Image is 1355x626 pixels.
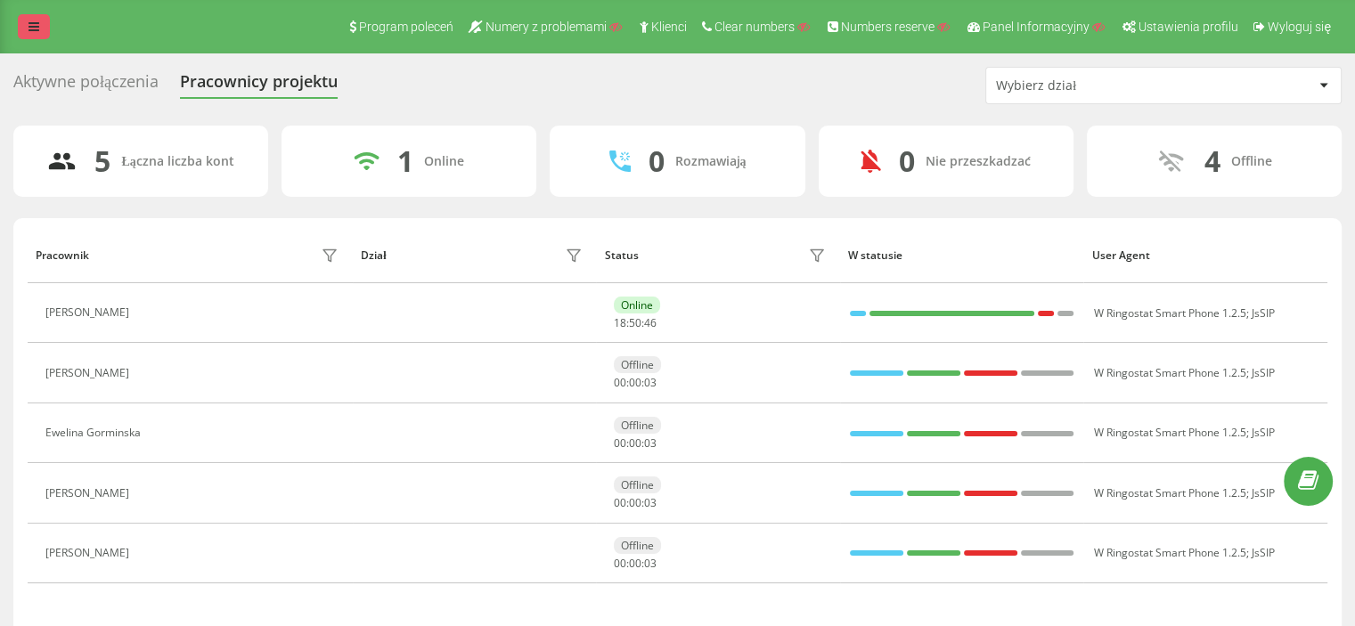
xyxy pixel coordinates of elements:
span: 03 [644,495,657,510]
span: Klienci [651,20,687,34]
div: 4 [1204,144,1220,178]
div: Offline [614,356,661,373]
span: Panel Informacyjny [983,20,1090,34]
span: JsSIP [1251,365,1274,380]
span: 00 [614,375,626,390]
div: Online [424,154,464,169]
div: User Agent [1092,249,1319,262]
div: [PERSON_NAME] [45,367,134,379]
span: 18 [614,315,626,330]
span: JsSIP [1251,305,1274,321]
span: Numbers reserve [841,20,935,34]
span: 03 [644,435,657,451]
div: Offline [614,476,661,493]
div: Offline [1230,154,1271,169]
span: W Ringostat Smart Phone 1.2.5 [1093,365,1245,380]
span: Program poleceń [359,20,453,34]
div: Nie przeszkadzać [926,154,1031,169]
span: 00 [614,495,626,510]
div: Wybierz dział [996,78,1209,93]
div: : : [614,317,657,329]
span: 00 [629,435,641,451]
span: W Ringostat Smart Phone 1.2.5 [1093,485,1245,500]
span: 50 [629,315,641,330]
div: : : [614,377,657,389]
div: 5 [94,144,110,178]
span: 00 [614,556,626,571]
span: W Ringostat Smart Phone 1.2.5 [1093,425,1245,440]
span: JsSIP [1251,545,1274,560]
div: Status [605,249,639,262]
div: Offline [614,417,661,434]
span: W Ringostat Smart Phone 1.2.5 [1093,305,1245,321]
div: 0 [899,144,915,178]
div: [PERSON_NAME] [45,306,134,319]
span: 03 [644,375,657,390]
div: W statusie [848,249,1075,262]
span: 00 [629,556,641,571]
div: 1 [397,144,413,178]
div: [PERSON_NAME] [45,547,134,559]
div: Rozmawiają [675,154,747,169]
div: Ewelina Gorminska [45,427,145,439]
span: JsSIP [1251,485,1274,500]
span: 46 [644,315,657,330]
div: 0 [649,144,665,178]
span: 00 [614,435,626,451]
span: Clear numbers [714,20,795,34]
div: Łączna liczba kont [121,154,233,169]
span: Numery z problemami [486,20,607,34]
span: Ustawienia profilu [1139,20,1238,34]
div: Aktywne połączenia [13,72,159,100]
span: W Ringostat Smart Phone 1.2.5 [1093,545,1245,560]
span: JsSIP [1251,425,1274,440]
span: 00 [629,495,641,510]
div: [PERSON_NAME] [45,487,134,500]
span: 00 [629,375,641,390]
div: Online [614,297,660,313]
div: Pracownik [36,249,89,262]
div: : : [614,557,657,570]
span: Wyloguj się [1268,20,1331,34]
span: 03 [644,556,657,571]
div: Dział [361,249,386,262]
div: Pracownicy projektu [180,72,338,100]
div: : : [614,437,657,450]
div: : : [614,497,657,509]
div: Offline [614,537,661,554]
